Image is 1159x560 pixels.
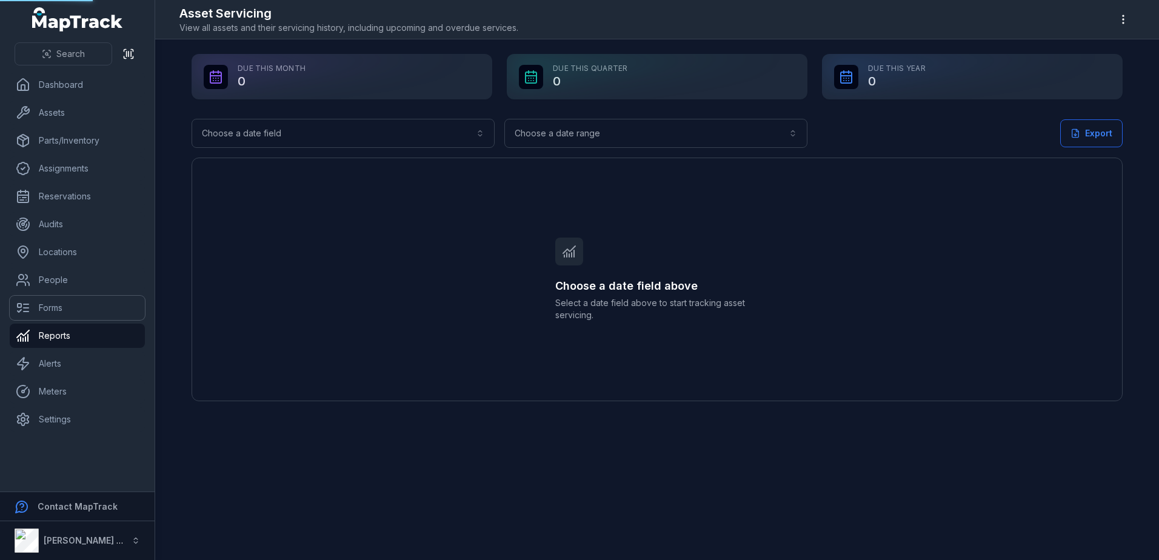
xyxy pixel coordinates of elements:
[10,268,145,292] a: People
[10,379,145,404] a: Meters
[10,73,145,97] a: Dashboard
[555,278,759,295] h3: Choose a date field above
[10,407,145,432] a: Settings
[15,42,112,65] button: Search
[10,184,145,208] a: Reservations
[1060,119,1123,147] button: Export
[10,128,145,153] a: Parts/Inventory
[504,119,807,148] button: Choose a date range
[38,501,118,512] strong: Contact MapTrack
[10,324,145,348] a: Reports
[10,212,145,236] a: Audits
[10,101,145,125] a: Assets
[10,352,145,376] a: Alerts
[44,535,157,545] strong: [PERSON_NAME] Electrical
[192,119,495,148] button: Choose a date field
[56,48,85,60] span: Search
[10,156,145,181] a: Assignments
[10,296,145,320] a: Forms
[179,5,518,22] h2: Asset Servicing
[555,297,759,321] span: Select a date field above to start tracking asset servicing.
[179,22,518,34] span: View all assets and their servicing history, including upcoming and overdue services.
[32,7,123,32] a: MapTrack
[10,240,145,264] a: Locations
